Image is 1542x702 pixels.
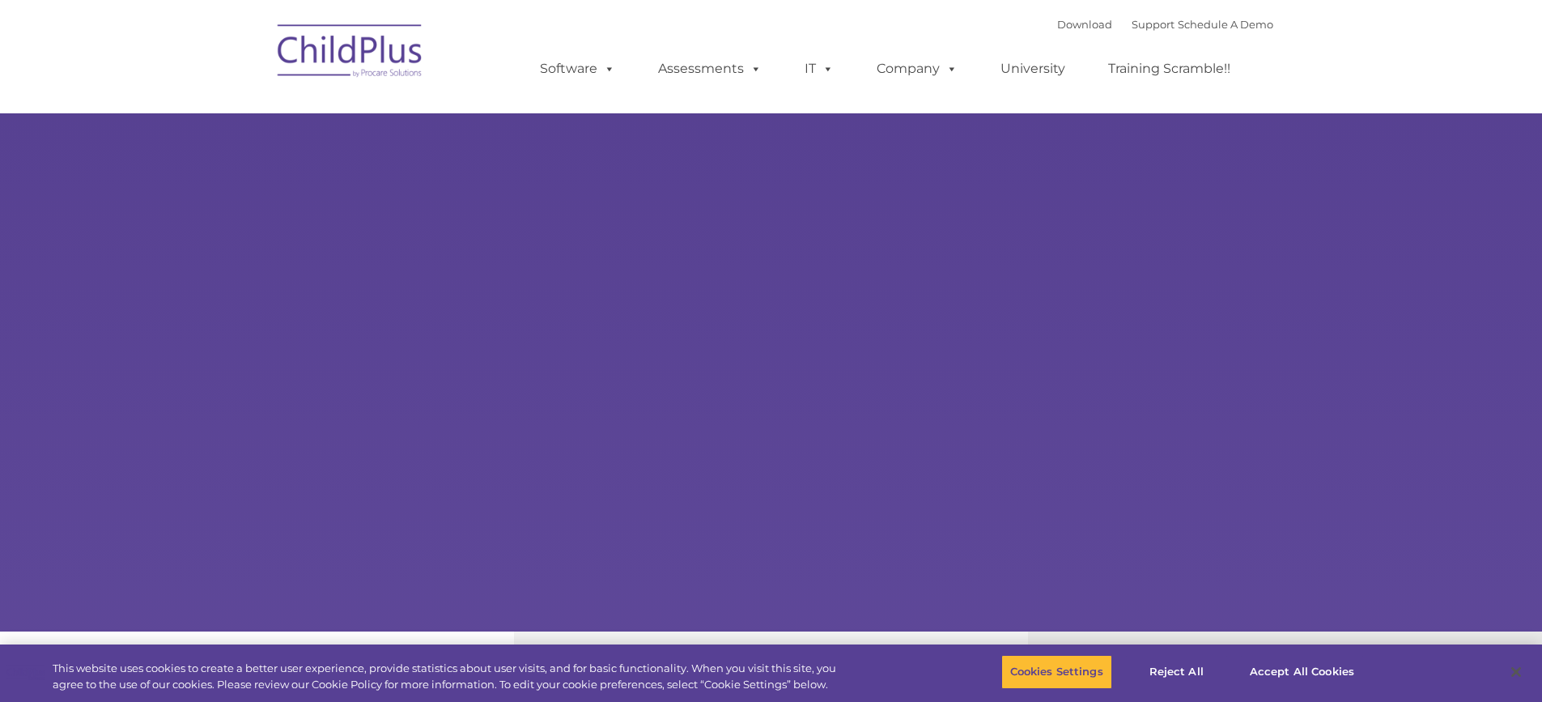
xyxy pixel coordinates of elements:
[1178,18,1273,31] a: Schedule A Demo
[270,13,431,94] img: ChildPlus by Procare Solutions
[1057,18,1273,31] font: |
[1001,655,1112,689] button: Cookies Settings
[642,53,778,85] a: Assessments
[1241,655,1363,689] button: Accept All Cookies
[1057,18,1112,31] a: Download
[860,53,974,85] a: Company
[524,53,631,85] a: Software
[1126,655,1227,689] button: Reject All
[788,53,850,85] a: IT
[1498,654,1534,690] button: Close
[53,661,848,692] div: This website uses cookies to create a better user experience, provide statistics about user visit...
[984,53,1081,85] a: University
[1132,18,1175,31] a: Support
[1092,53,1247,85] a: Training Scramble!!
